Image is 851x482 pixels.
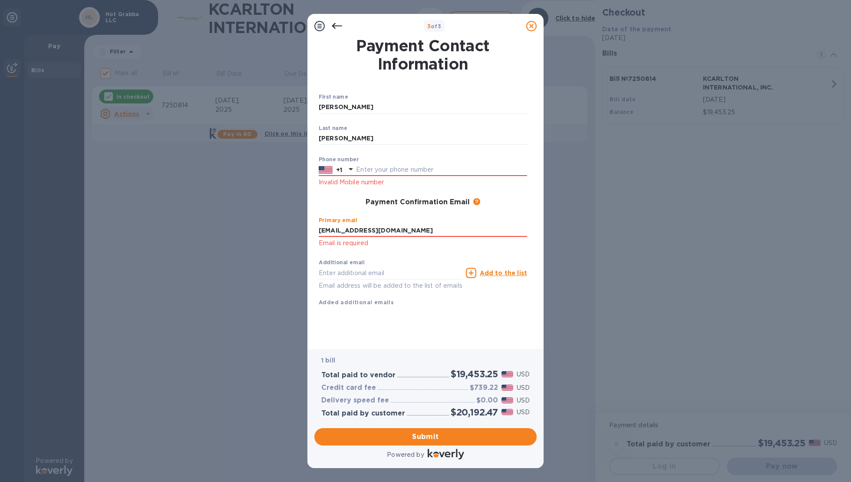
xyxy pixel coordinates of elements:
[319,299,394,306] b: Added additional emails
[319,224,527,237] input: Enter your primary email
[366,198,470,206] h3: Payment Confirmation Email
[314,428,537,445] button: Submit
[321,432,530,442] span: Submit
[319,266,462,279] input: Enter additional email
[517,383,530,392] p: USD
[517,408,530,417] p: USD
[321,396,389,405] h3: Delivery speed fee
[480,269,527,276] u: Add to the list
[319,157,359,162] label: Phone number
[470,384,498,392] h3: $739.22
[501,371,513,377] img: USD
[319,260,365,266] label: Additional email
[319,95,348,100] label: First name
[428,449,464,459] img: Logo
[476,396,498,405] h3: $0.00
[427,23,431,30] span: 3
[517,396,530,405] p: USD
[319,101,527,114] input: Enter your first name
[501,409,513,415] img: USD
[319,132,527,145] input: Enter your last name
[451,369,498,379] h2: $19,453.25
[319,126,347,131] label: Last name
[501,397,513,403] img: USD
[319,218,357,223] label: Primary email
[321,371,396,379] h3: Total paid to vendor
[321,384,376,392] h3: Credit card fee
[319,165,333,175] img: US
[517,370,530,379] p: USD
[427,23,442,30] b: of 3
[336,166,342,174] p: +1
[319,177,527,187] p: Invalid Mobile number
[319,238,527,248] p: Email is required
[451,407,498,418] h2: $20,192.47
[321,409,405,418] h3: Total paid by customer
[501,385,513,391] img: USD
[387,450,424,459] p: Powered by
[319,281,462,291] p: Email address will be added to the list of emails
[356,163,527,176] input: Enter your phone number
[319,37,527,73] h1: Payment Contact Information
[321,357,335,364] b: 1 bill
